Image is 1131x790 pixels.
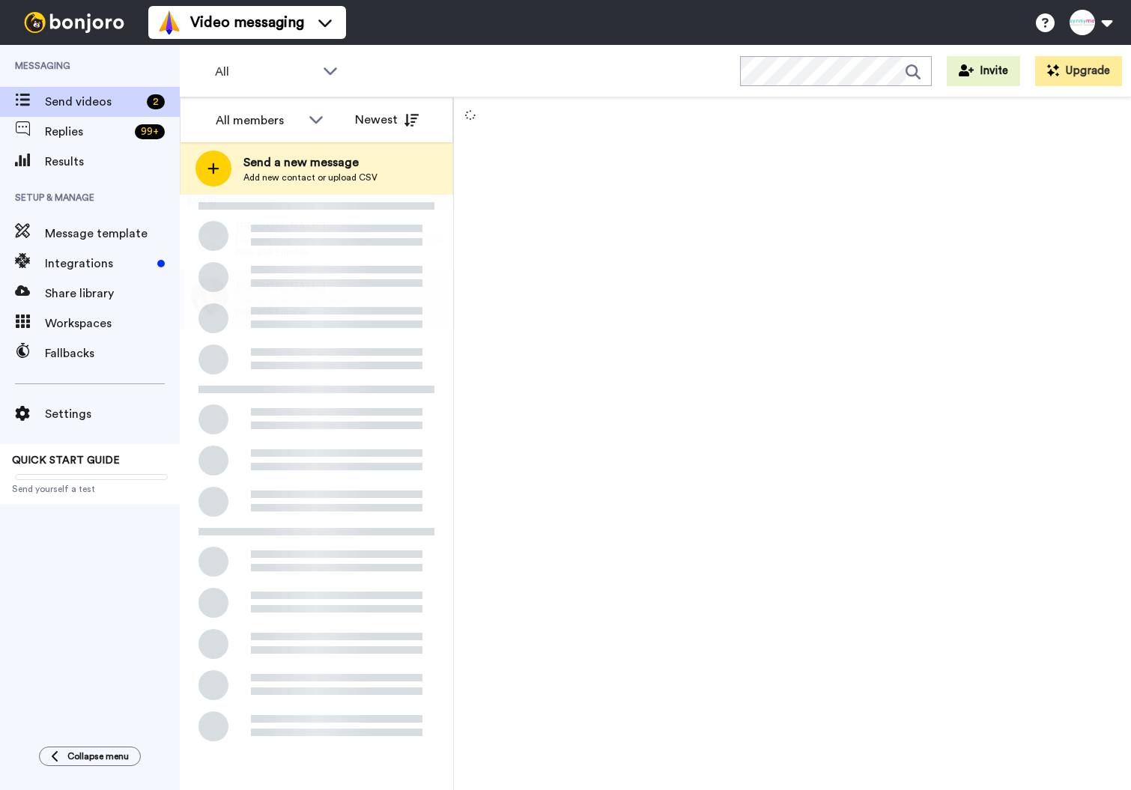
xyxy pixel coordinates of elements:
span: Share library [45,285,180,303]
span: Clinical Director and Owner [236,294,351,306]
img: bj-logo-header-white.svg [18,12,130,33]
div: 2 [147,94,165,109]
span: Replies [45,123,129,141]
span: Integrations [45,255,151,273]
img: e79ad1de-580f-4908-89be-1a92dbe80655.jpg [191,277,228,315]
img: e32617a7-b895-4128-a9a5-c659d9bc5f7b.jpg [191,217,228,255]
span: All [215,63,315,81]
span: Send videos [45,93,141,111]
div: 34 min. ago [393,234,446,246]
span: Results [45,153,180,171]
span: Message template [45,225,180,243]
span: Licensed Professional Counselor [236,234,370,246]
span: New BSB Enrollee [236,246,370,258]
span: Add new contact or upload CSV [243,171,377,183]
div: 35 min. ago [393,294,446,306]
span: Workspaces [45,315,180,332]
span: Video messaging [190,12,304,33]
span: Send a new message [243,154,377,171]
span: QUICK START GUIDE [12,455,120,466]
span: Send yourself a test [12,483,168,495]
button: Invite [947,56,1020,86]
img: vm-color.svg [157,10,181,34]
button: Upgrade [1035,56,1122,86]
button: Newest [344,105,430,135]
span: Collapse menu [67,750,129,762]
div: [DATE] [180,195,453,210]
div: All members [216,112,301,130]
span: [PERSON_NAME] [236,219,370,234]
span: [PERSON_NAME] [236,279,351,294]
span: Fallbacks [45,344,180,362]
div: 99 + [135,124,165,139]
button: Collapse menu [39,747,141,766]
span: New BSB Enrollee [236,306,351,318]
span: Settings [45,405,180,423]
